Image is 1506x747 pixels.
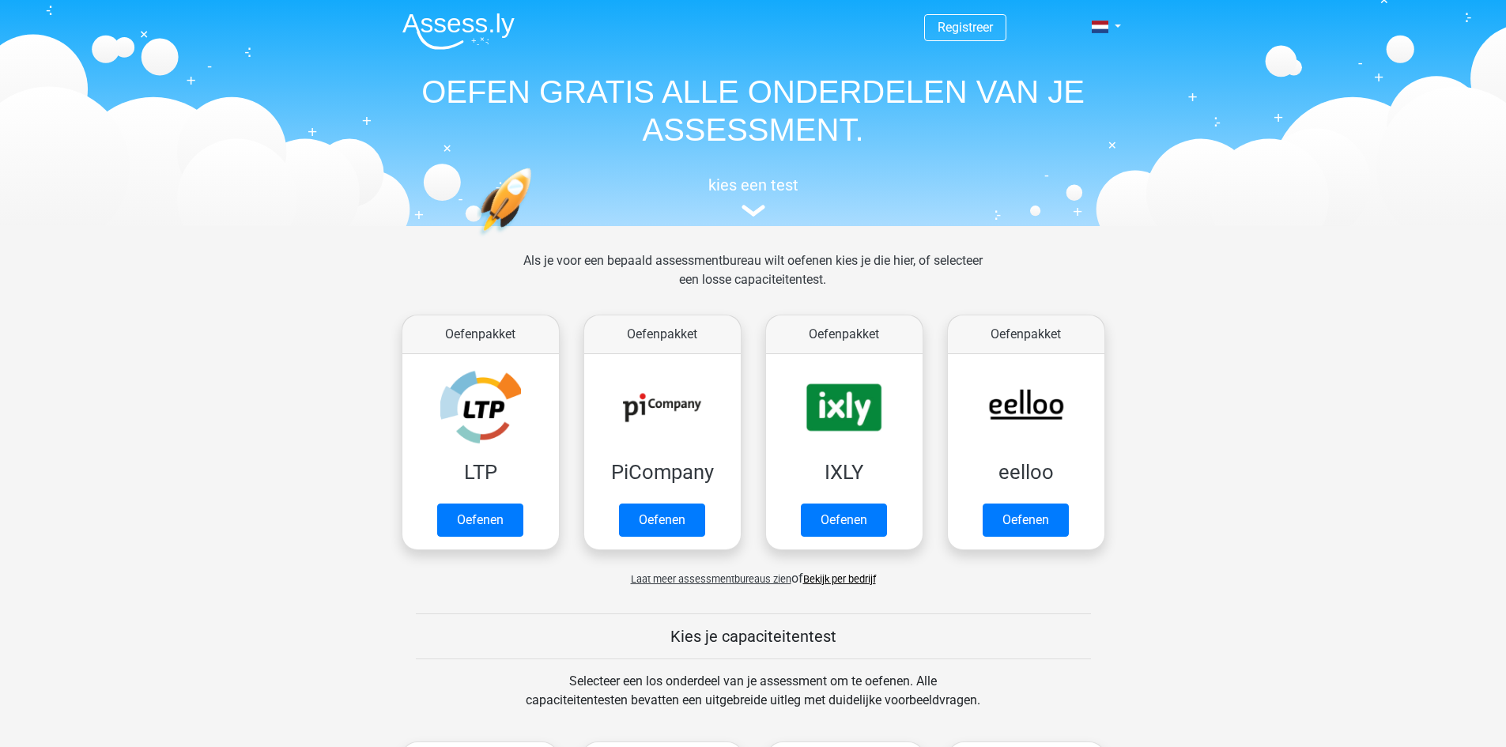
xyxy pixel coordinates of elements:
[437,504,523,537] a: Oefenen
[631,573,791,585] span: Laat meer assessmentbureaus zien
[402,13,515,50] img: Assessly
[511,251,995,308] div: Als je voor een bepaald assessmentbureau wilt oefenen kies je die hier, of selecteer een losse ca...
[938,20,993,35] a: Registreer
[742,205,765,217] img: assessment
[619,504,705,537] a: Oefenen
[390,556,1117,588] div: of
[390,73,1117,149] h1: OEFEN GRATIS ALLE ONDERDELEN VAN JE ASSESSMENT.
[801,504,887,537] a: Oefenen
[983,504,1069,537] a: Oefenen
[390,175,1117,194] h5: kies een test
[416,627,1091,646] h5: Kies je capaciteitentest
[477,168,593,311] img: oefenen
[511,672,995,729] div: Selecteer een los onderdeel van je assessment om te oefenen. Alle capaciteitentesten bevatten een...
[803,573,876,585] a: Bekijk per bedrijf
[390,175,1117,217] a: kies een test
